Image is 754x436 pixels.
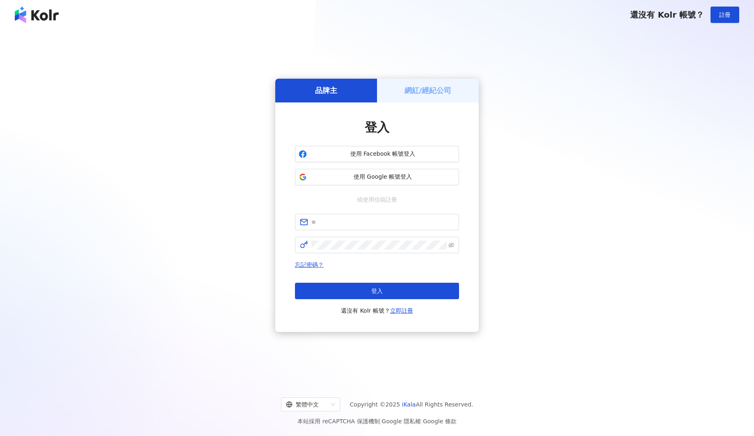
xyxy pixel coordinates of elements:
[448,242,454,248] span: eye-invisible
[423,418,457,425] a: Google 條款
[295,283,459,299] button: 登入
[286,398,328,411] div: 繁體中文
[402,401,416,408] a: iKala
[295,261,324,268] a: 忘記密碼？
[295,146,459,162] button: 使用 Facebook 帳號登入
[351,195,403,204] span: 或使用信箱註冊
[365,120,389,134] span: 登入
[297,416,456,426] span: 本站採用 reCAPTCHA 保護機制
[15,7,59,23] img: logo
[630,10,704,20] span: 還沒有 Kolr 帳號？
[382,418,421,425] a: Google 隱私權
[310,150,455,158] span: 使用 Facebook 帳號登入
[295,169,459,185] button: 使用 Google 帳號登入
[315,85,337,95] h5: 品牌主
[380,418,382,425] span: |
[404,85,452,95] h5: 網紅/經紀公司
[719,11,731,18] span: 註冊
[341,306,413,316] span: 還沒有 Kolr 帳號？
[310,173,455,181] span: 使用 Google 帳號登入
[350,400,473,409] span: Copyright © 2025 All Rights Reserved.
[371,288,383,294] span: 登入
[711,7,739,23] button: 註冊
[390,307,413,314] a: 立即註冊
[421,418,423,425] span: |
